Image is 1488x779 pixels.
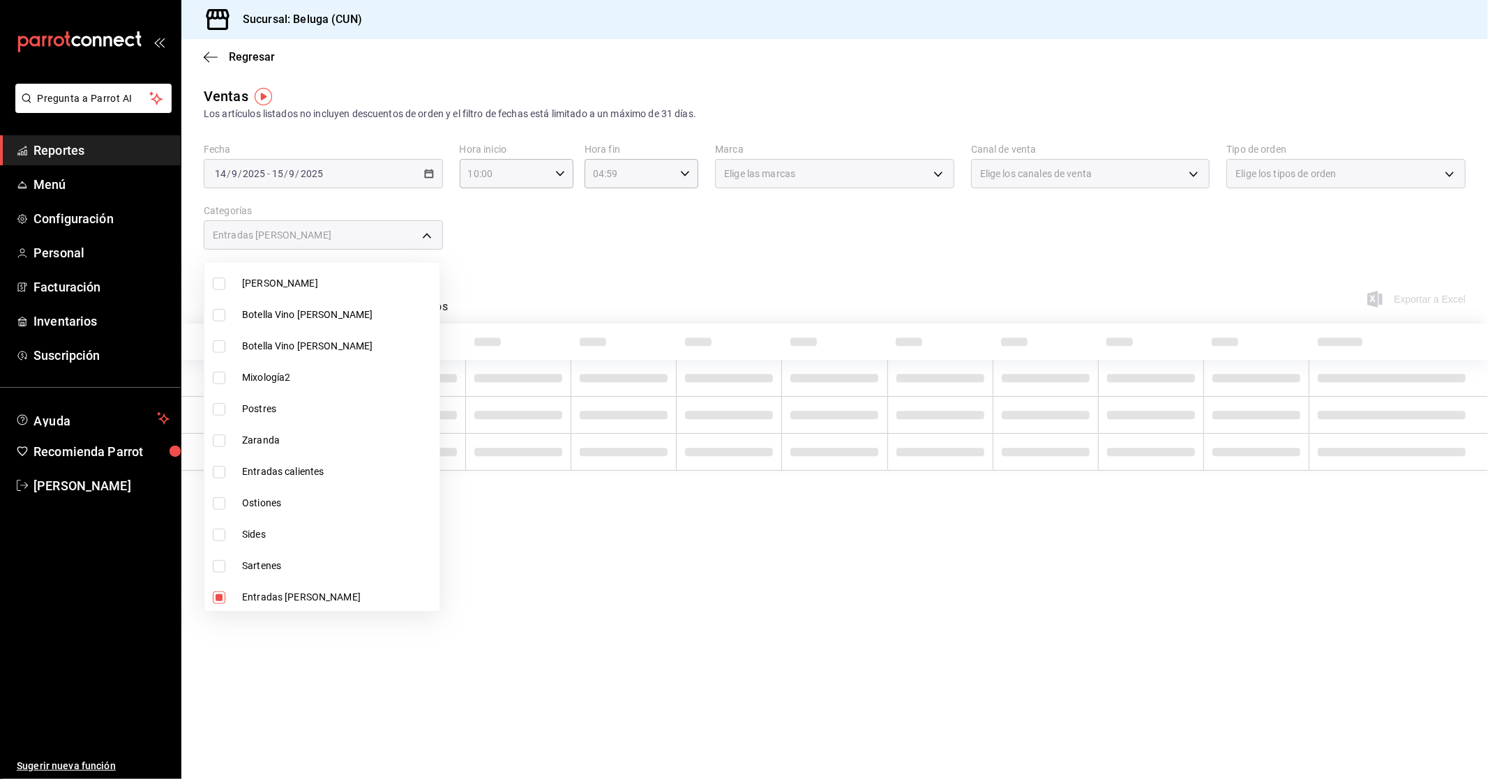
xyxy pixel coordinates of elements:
[242,590,434,605] span: Entradas [PERSON_NAME]
[242,496,434,510] span: Ostiones
[242,276,434,291] span: [PERSON_NAME]
[242,527,434,542] span: Sides
[242,370,434,385] span: Mixología2
[242,559,434,573] span: Sartenes
[242,433,434,448] span: Zaranda
[255,88,272,105] img: Tooltip marker
[242,464,434,479] span: Entradas calientes
[242,339,434,354] span: Botella Vino [PERSON_NAME]
[242,402,434,416] span: Postres
[242,308,434,322] span: Botella Vino [PERSON_NAME]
